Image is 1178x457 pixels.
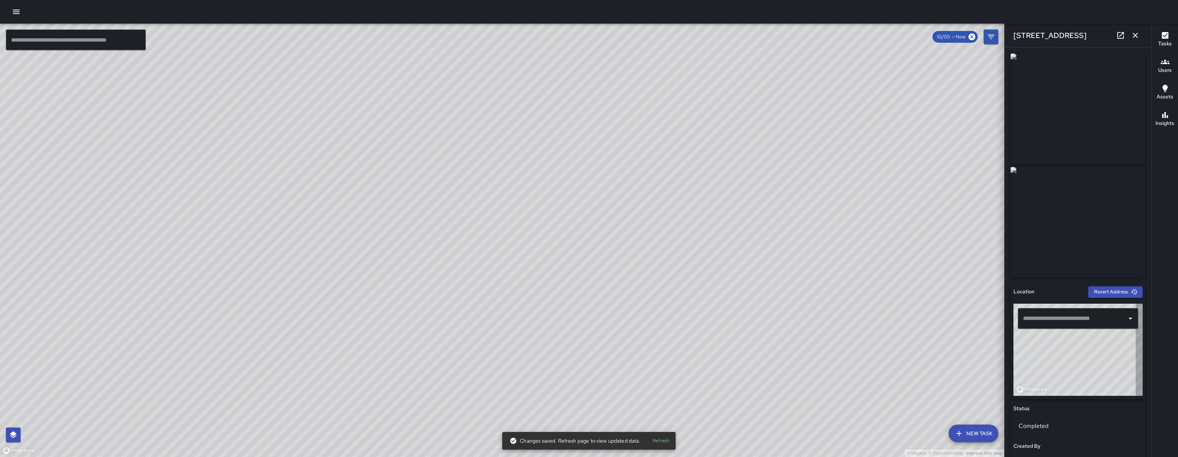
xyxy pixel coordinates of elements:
h6: Location [1013,288,1034,296]
span: 10/05 — Now [932,33,970,41]
button: Tasks [1152,27,1178,53]
div: Changes saved. Refresh page to view updated data. [509,434,640,447]
h6: Created By [1013,442,1040,450]
h6: [STREET_ADDRESS] [1013,29,1087,41]
div: 10/05 — Now [932,31,978,43]
button: Revert Address [1088,286,1143,298]
h6: Insights [1156,119,1174,128]
button: Users [1152,53,1178,80]
button: New Task [949,425,998,442]
button: Filters [984,29,998,44]
h6: Assets [1157,93,1173,101]
img: request_images%2F793e4f00-a22d-11f0-9b9d-e3627c1b253a [1011,167,1146,278]
button: Refresh [649,435,673,447]
h6: Users [1158,66,1172,74]
p: Completed [1019,422,1138,430]
img: request_images%2F90c89800-a21a-11f0-bac3-5bd1a5509a5e [1011,53,1146,164]
button: Insights [1152,106,1178,133]
button: Open [1125,313,1136,324]
h6: Tasks [1158,40,1172,48]
button: Assets [1152,80,1178,106]
h6: Status [1013,405,1030,413]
